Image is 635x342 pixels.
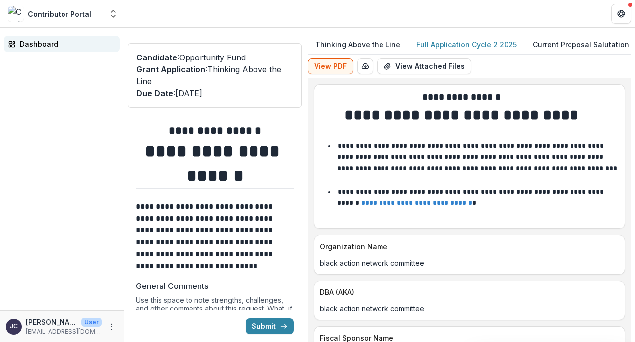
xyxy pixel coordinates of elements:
p: User [81,318,102,327]
p: Full Application Cycle 2 2025 [416,39,517,50]
p: : Thinking Above the Line [136,63,293,87]
img: Contributor Portal [8,6,24,22]
span: Grant Application [136,64,205,74]
button: View Attached Files [377,58,471,74]
p: DBA (AKA) [320,287,615,297]
p: Organization Name [320,241,615,252]
span: Candidate [136,53,177,62]
button: Submit [246,318,294,334]
div: Use this space to note strengths, challenges, and other comments about this request. What, if any... [136,296,294,342]
div: Contributor Portal [28,9,91,19]
p: General Comments [136,280,208,292]
button: View PDF [308,58,353,74]
button: Open entity switcher [106,4,120,24]
p: : Opportunity Fund [136,52,293,63]
div: Jasimine Cooper [10,323,18,330]
span: Due Date [136,88,173,98]
div: Dashboard [20,39,112,49]
p: : [DATE] [136,87,293,99]
p: black action network committee [320,303,619,314]
a: Dashboard [4,36,120,52]
button: Get Help [611,4,631,24]
p: black action network committee [320,258,619,268]
p: Current Proposal Salutation [533,39,629,50]
p: Thinking Above the Line [316,39,400,50]
button: More [106,321,118,333]
p: [EMAIL_ADDRESS][DOMAIN_NAME] [26,327,102,336]
p: [PERSON_NAME] [26,317,77,327]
